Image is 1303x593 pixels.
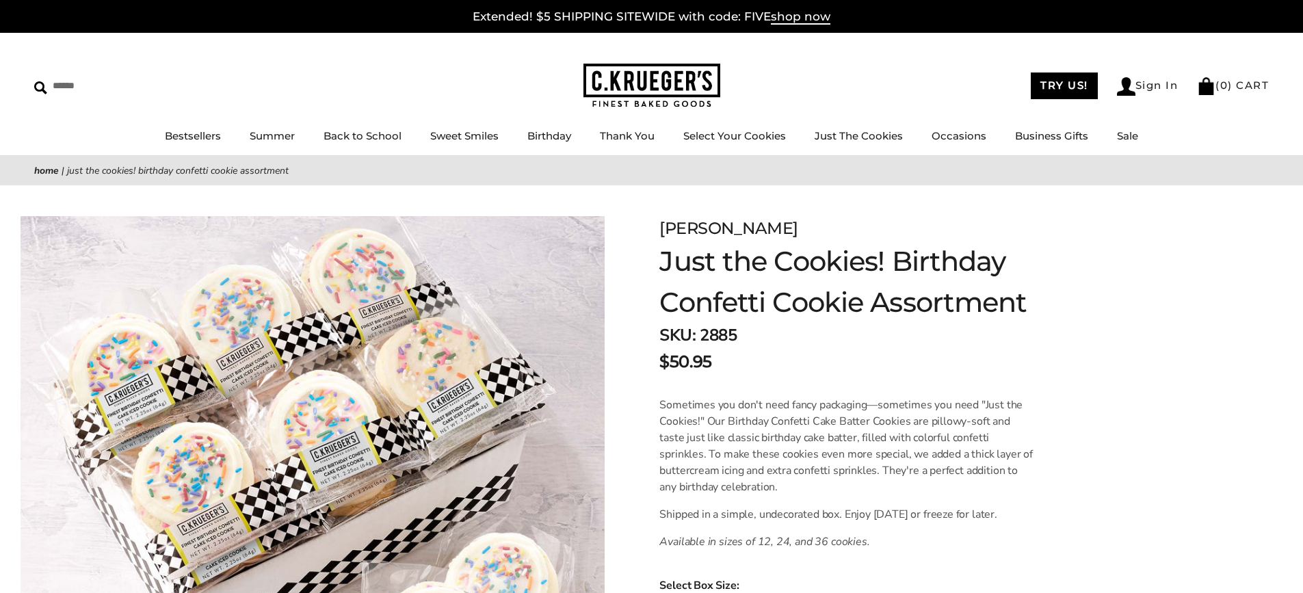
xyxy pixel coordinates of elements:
a: Sweet Smiles [430,129,499,142]
a: Birthday [527,129,571,142]
a: Back to School [324,129,402,142]
span: 0 [1220,79,1228,92]
strong: SKU: [659,324,696,346]
p: Sometimes you don't need fancy packaging—sometimes you need "Just the Cookies!" Our Birthday Conf... [659,397,1034,495]
input: Search [34,75,197,96]
h1: Just the Cookies! Birthday Confetti Cookie Assortment [659,241,1096,323]
a: Business Gifts [1015,129,1088,142]
a: Sign In [1117,77,1179,96]
a: Sale [1117,129,1138,142]
em: Available in sizes of 12, 24, and 36 cookies. [659,534,869,549]
img: Bag [1197,77,1215,95]
span: 2885 [700,324,737,346]
div: [PERSON_NAME] [659,216,1096,241]
span: $50.95 [659,350,711,374]
a: Thank You [600,129,655,142]
a: Just The Cookies [815,129,903,142]
img: Account [1117,77,1135,96]
p: Shipped in a simple, undecorated box. Enjoy [DATE] or freeze for later. [659,506,1034,523]
a: TRY US! [1031,73,1098,99]
span: | [62,164,64,177]
a: Select Your Cookies [683,129,786,142]
a: Occasions [932,129,986,142]
span: shop now [771,10,830,25]
a: Home [34,164,59,177]
img: C.KRUEGER'S [583,64,720,108]
img: Search [34,81,47,94]
nav: breadcrumbs [34,163,1269,179]
a: (0) CART [1197,79,1269,92]
span: Just the Cookies! Birthday Confetti Cookie Assortment [67,164,289,177]
a: Extended! $5 SHIPPING SITEWIDE with code: FIVEshop now [473,10,830,25]
a: Summer [250,129,295,142]
a: Bestsellers [165,129,221,142]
